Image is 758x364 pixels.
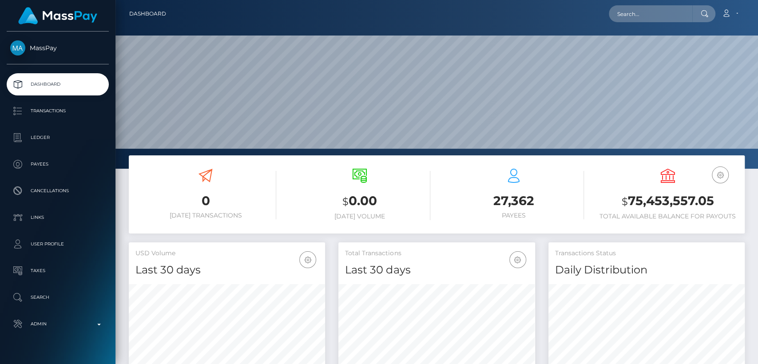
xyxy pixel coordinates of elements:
[10,291,105,304] p: Search
[290,192,430,210] h3: 0.00
[10,211,105,224] p: Links
[609,5,692,22] input: Search...
[7,206,109,229] a: Links
[290,213,430,220] h6: [DATE] Volume
[7,286,109,309] a: Search
[597,213,738,220] h6: Total Available Balance for Payouts
[129,4,166,23] a: Dashboard
[555,249,738,258] h5: Transactions Status
[135,192,276,210] h3: 0
[7,153,109,175] a: Payees
[597,192,738,210] h3: 75,453,557.05
[10,78,105,91] p: Dashboard
[135,249,318,258] h5: USD Volume
[10,237,105,251] p: User Profile
[7,73,109,95] a: Dashboard
[10,131,105,144] p: Ledger
[135,262,318,278] h4: Last 30 days
[345,262,528,278] h4: Last 30 days
[10,40,25,55] img: MassPay
[342,195,349,208] small: $
[10,158,105,171] p: Payees
[7,127,109,149] a: Ledger
[10,184,105,198] p: Cancellations
[18,7,97,24] img: MassPay Logo
[345,249,528,258] h5: Total Transactions
[444,192,584,210] h3: 27,362
[622,195,628,208] small: $
[444,212,584,219] h6: Payees
[10,317,105,331] p: Admin
[7,260,109,282] a: Taxes
[10,104,105,118] p: Transactions
[7,180,109,202] a: Cancellations
[7,100,109,122] a: Transactions
[10,264,105,277] p: Taxes
[7,313,109,335] a: Admin
[7,233,109,255] a: User Profile
[7,44,109,52] span: MassPay
[135,212,276,219] h6: [DATE] Transactions
[555,262,738,278] h4: Daily Distribution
